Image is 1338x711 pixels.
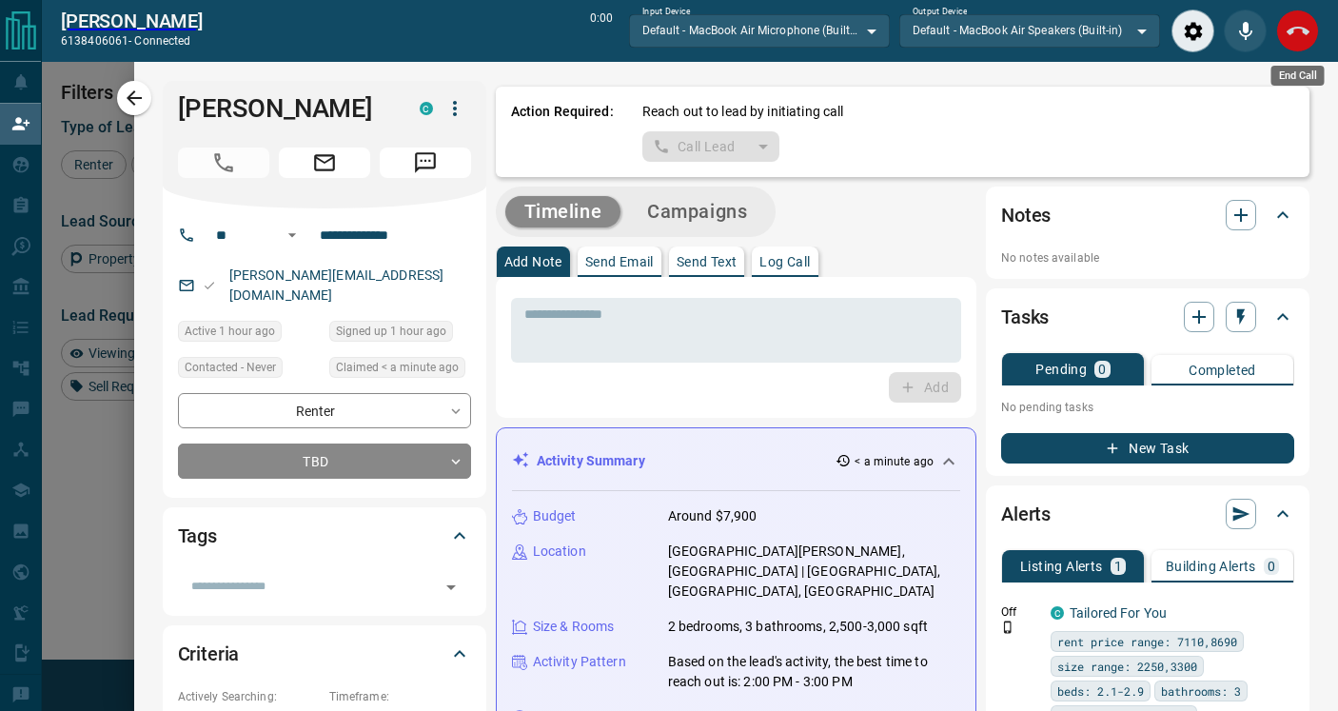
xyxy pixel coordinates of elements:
p: 0:00 [590,10,613,52]
h2: Tasks [1001,302,1049,332]
div: End Call [1276,10,1319,52]
div: Audio Settings [1171,10,1214,52]
button: Open [281,224,304,247]
p: No notes available [1001,249,1294,267]
div: Tags [178,513,471,559]
label: Input Device [642,6,691,18]
h2: Notes [1001,200,1051,230]
p: < a minute ago [855,453,934,470]
p: Send Email [585,255,654,268]
p: Log Call [759,255,810,268]
a: [PERSON_NAME][EMAIL_ADDRESS][DOMAIN_NAME] [229,267,444,303]
div: TBD [178,444,471,479]
p: Off [1001,603,1039,621]
span: Email [279,148,370,178]
p: Activity Summary [537,451,645,471]
div: Notes [1001,192,1294,238]
h2: Tags [178,521,217,551]
span: bathrooms: 3 [1161,681,1241,701]
div: Criteria [178,631,471,677]
p: Around $7,900 [668,506,758,526]
div: split button [642,131,780,162]
p: [GEOGRAPHIC_DATA][PERSON_NAME], [GEOGRAPHIC_DATA] | [GEOGRAPHIC_DATA], [GEOGRAPHIC_DATA], [GEOGRA... [668,542,960,602]
p: Listing Alerts [1020,560,1103,573]
p: Add Note [504,255,562,268]
svg: Email Valid [203,279,216,292]
p: Location [533,542,586,562]
p: Timeframe: [329,688,471,705]
div: Default - MacBook Air Speakers (Built-in) [899,14,1160,47]
p: Based on the lead's activity, the best time to reach out is: 2:00 PM - 3:00 PM [668,652,960,692]
span: Claimed < a minute ago [336,358,459,377]
p: Reach out to lead by initiating call [642,102,844,122]
h2: Criteria [178,639,240,669]
h1: [PERSON_NAME] [178,93,391,124]
p: 0 [1268,560,1275,573]
label: Output Device [913,6,967,18]
span: rent price range: 7110,8690 [1057,632,1237,651]
div: Tasks [1001,294,1294,340]
p: Actively Searching: [178,688,320,705]
p: 0 [1098,363,1106,376]
div: End Call [1271,66,1325,86]
p: 6138406061 - [61,32,203,49]
div: Default - MacBook Air Microphone (Built-in) [629,14,890,47]
p: Completed [1189,364,1256,377]
p: Action Required: [511,102,614,162]
p: Activity Pattern [533,652,626,672]
p: Pending [1035,363,1087,376]
div: Activity Summary< a minute ago [512,444,960,479]
span: Contacted - Never [185,358,276,377]
div: Mon Aug 18 2025 [178,321,320,347]
span: Message [380,148,471,178]
p: Building Alerts [1166,560,1256,573]
span: beds: 2.1-2.9 [1057,681,1144,701]
p: 2 bedrooms, 3 bathrooms, 2,500-3,000 sqft [668,617,928,637]
h2: Alerts [1001,499,1051,529]
span: size range: 2250,3300 [1057,657,1197,676]
div: Mon Aug 18 2025 [329,321,471,347]
button: Timeline [505,196,621,227]
span: Active 1 hour ago [185,322,275,341]
svg: Push Notification Only [1001,621,1014,634]
button: New Task [1001,433,1294,464]
p: Send Text [677,255,738,268]
p: 1 [1114,560,1122,573]
div: condos.ca [1051,606,1064,620]
span: Signed up 1 hour ago [336,322,446,341]
div: Renter [178,393,471,428]
div: Alerts [1001,491,1294,537]
p: Size & Rooms [533,617,615,637]
p: No pending tasks [1001,393,1294,422]
button: Campaigns [628,196,766,227]
a: Tailored For You [1070,605,1167,621]
div: Mon Aug 18 2025 [329,357,471,384]
h2: [PERSON_NAME] [61,10,203,32]
span: Call [178,148,269,178]
p: Budget [533,506,577,526]
button: Open [438,574,464,601]
span: connected [134,34,190,48]
div: condos.ca [420,102,433,115]
div: Mute [1224,10,1267,52]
